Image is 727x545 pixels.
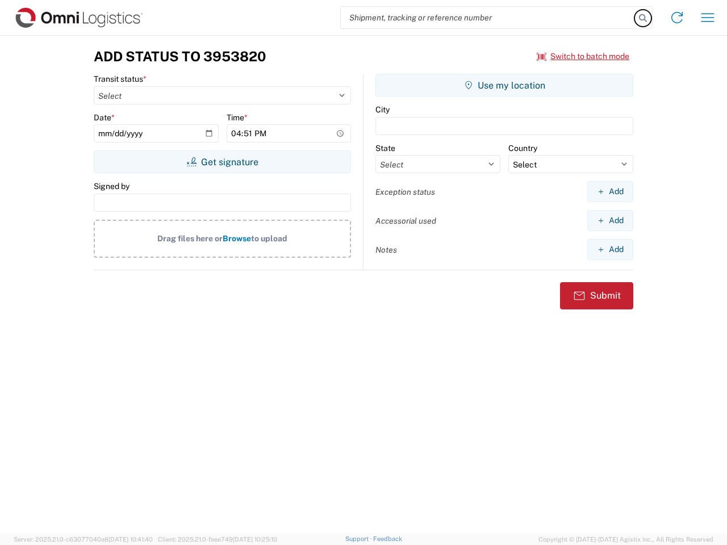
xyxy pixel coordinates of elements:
[233,536,277,543] span: [DATE] 10:25:10
[158,536,277,543] span: Client: 2025.21.0-faee749
[14,536,153,543] span: Server: 2025.21.0-c63077040a8
[508,143,537,153] label: Country
[587,210,633,231] button: Add
[94,150,351,173] button: Get signature
[375,216,436,226] label: Accessorial used
[538,534,713,544] span: Copyright © [DATE]-[DATE] Agistix Inc., All Rights Reserved
[227,112,248,123] label: Time
[375,245,397,255] label: Notes
[94,112,115,123] label: Date
[375,143,395,153] label: State
[587,181,633,202] button: Add
[108,536,153,543] span: [DATE] 10:41:40
[223,234,251,243] span: Browse
[375,104,390,115] label: City
[373,535,402,542] a: Feedback
[375,187,435,197] label: Exception status
[587,239,633,260] button: Add
[345,535,374,542] a: Support
[94,48,266,65] h3: Add Status to 3953820
[560,282,633,309] button: Submit
[157,234,223,243] span: Drag files here or
[94,74,147,84] label: Transit status
[375,74,633,97] button: Use my location
[537,47,629,66] button: Switch to batch mode
[251,234,287,243] span: to upload
[341,7,635,28] input: Shipment, tracking or reference number
[94,181,129,191] label: Signed by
